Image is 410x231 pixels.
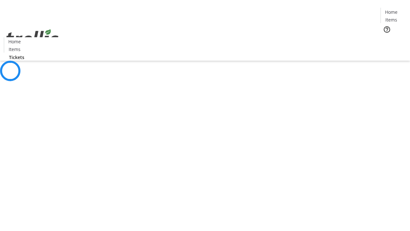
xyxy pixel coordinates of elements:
a: Items [4,46,25,53]
a: Tickets [4,54,29,61]
span: Home [8,38,21,45]
a: Tickets [381,37,406,44]
a: Home [4,38,25,45]
span: Tickets [9,54,24,61]
span: Items [385,16,397,23]
a: Home [381,9,401,15]
button: Help [381,23,393,36]
span: Items [9,46,20,53]
span: Tickets [386,37,401,44]
img: Orient E2E Organization cpyRnFWgv2's Logo [4,22,61,54]
span: Home [385,9,398,15]
a: Items [381,16,401,23]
